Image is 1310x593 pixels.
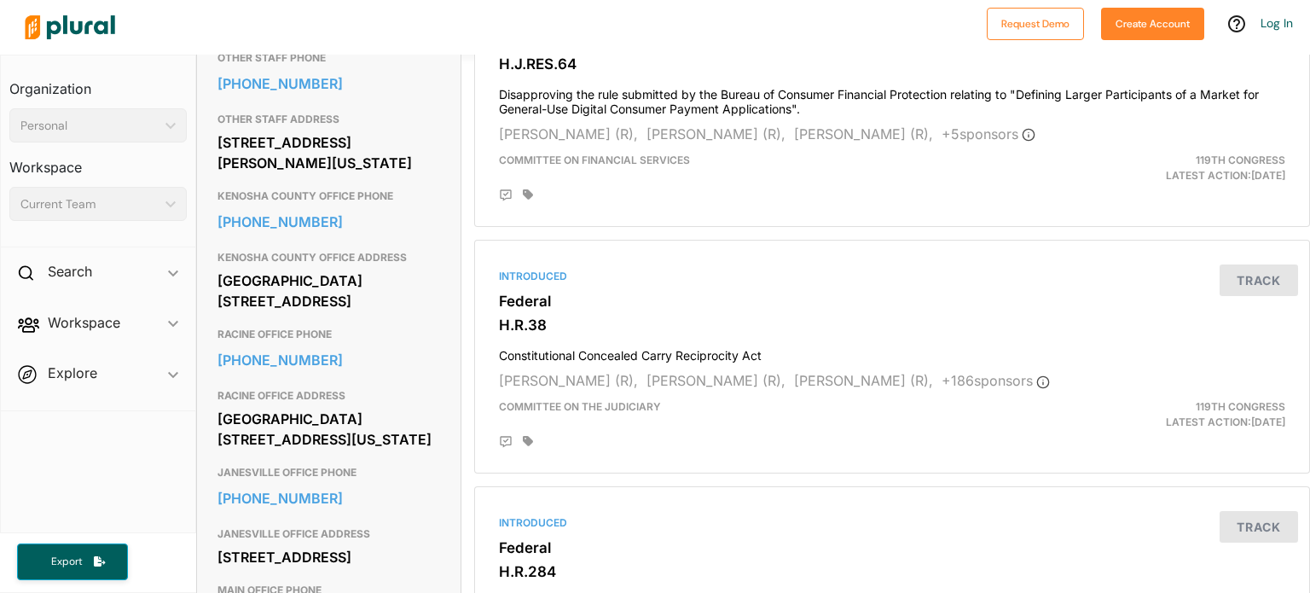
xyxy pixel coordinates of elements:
[217,524,441,544] h3: JANESVILLE OFFICE ADDRESS
[1101,8,1204,40] button: Create Account
[499,563,1285,580] h3: H.R.284
[499,435,513,449] div: Add Position Statement
[987,14,1084,32] a: Request Demo
[217,268,441,314] div: [GEOGRAPHIC_DATA] [STREET_ADDRESS]
[217,48,441,68] h3: OTHER STAFF PHONE
[942,372,1050,389] span: + 186 sponsor s
[499,293,1285,310] h3: Federal
[217,485,441,511] a: [PHONE_NUMBER]
[39,555,94,569] span: Export
[217,347,441,373] a: [PHONE_NUMBER]
[217,324,441,345] h3: RACINE OFFICE PHONE
[217,109,441,130] h3: OTHER STAFF ADDRESS
[217,406,441,452] div: [GEOGRAPHIC_DATA] [STREET_ADDRESS][US_STATE]
[499,539,1285,556] h3: Federal
[942,125,1035,142] span: + 5 sponsor s
[523,189,533,201] div: Add tags
[217,544,441,570] div: [STREET_ADDRESS]
[987,8,1084,40] button: Request Demo
[1220,511,1298,543] button: Track
[20,195,159,213] div: Current Team
[499,317,1285,334] h3: H.R.38
[499,79,1285,117] h4: Disapproving the rule submitted by the Bureau of Consumer Financial Protection relating to "Defin...
[9,64,187,102] h3: Organization
[48,262,92,281] h2: Search
[1196,400,1285,413] span: 119th Congress
[1028,399,1298,430] div: Latest Action: [DATE]
[499,269,1285,284] div: Introduced
[217,247,441,268] h3: KENOSHA COUNTY OFFICE ADDRESS
[646,372,785,389] span: [PERSON_NAME] (R),
[499,125,638,142] span: [PERSON_NAME] (R),
[794,372,933,389] span: [PERSON_NAME] (R),
[20,117,159,135] div: Personal
[499,154,690,166] span: Committee on Financial Services
[523,435,533,447] div: Add tags
[17,544,128,580] button: Export
[499,189,513,202] div: Add Position Statement
[1028,153,1298,183] div: Latest Action: [DATE]
[499,372,638,389] span: [PERSON_NAME] (R),
[499,515,1285,531] div: Introduced
[1196,154,1285,166] span: 119th Congress
[217,186,441,206] h3: KENOSHA COUNTY OFFICE PHONE
[1101,14,1204,32] a: Create Account
[1220,265,1298,296] button: Track
[499,400,661,413] span: Committee on the Judiciary
[217,386,441,406] h3: RACINE OFFICE ADDRESS
[499,55,1285,73] h3: H.J.RES.64
[1261,15,1293,31] a: Log In
[499,340,1285,363] h4: Constitutional Concealed Carry Reciprocity Act
[794,125,933,142] span: [PERSON_NAME] (R),
[217,209,441,235] a: [PHONE_NUMBER]
[217,462,441,483] h3: JANESVILLE OFFICE PHONE
[217,130,441,176] div: [STREET_ADDRESS][PERSON_NAME][US_STATE]
[217,71,441,96] a: [PHONE_NUMBER]
[9,142,187,180] h3: Workspace
[646,125,785,142] span: [PERSON_NAME] (R),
